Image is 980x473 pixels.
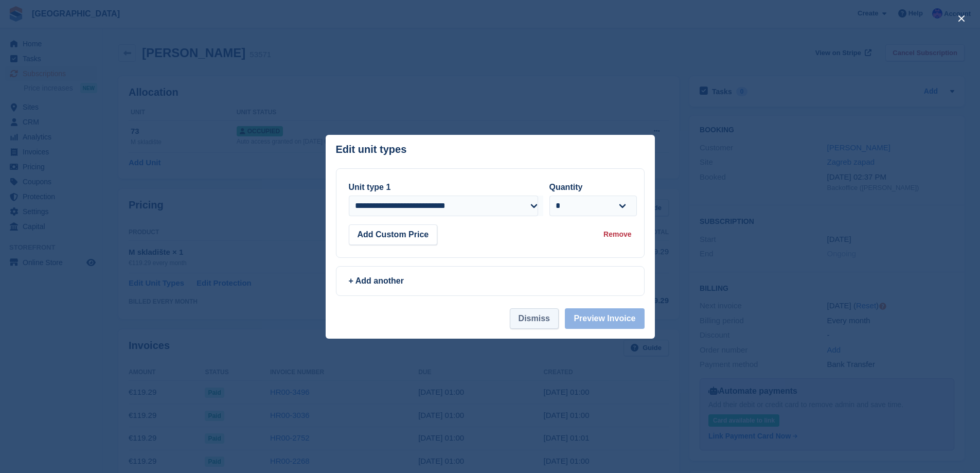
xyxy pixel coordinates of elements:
button: close [953,10,970,27]
p: Edit unit types [336,144,407,155]
a: + Add another [336,266,645,296]
button: Preview Invoice [565,308,644,329]
button: Dismiss [510,308,559,329]
label: Unit type 1 [349,183,391,191]
button: Add Custom Price [349,224,438,245]
div: + Add another [349,275,632,287]
label: Quantity [549,183,583,191]
div: Remove [603,229,631,240]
